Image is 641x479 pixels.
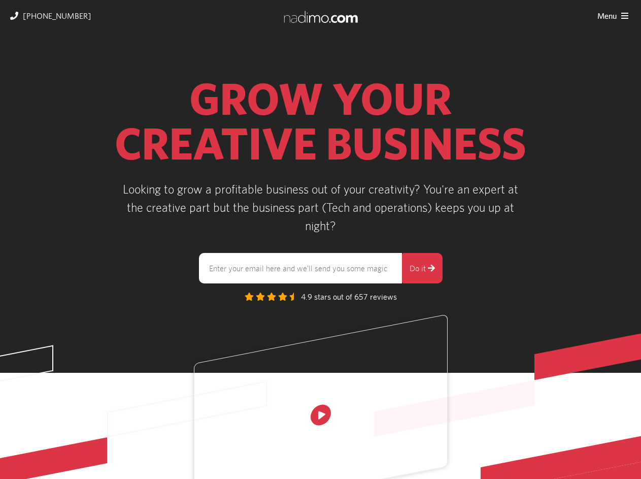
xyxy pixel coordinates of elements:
[199,253,402,283] input: Enter your email here and we'll send you some magic
[410,263,426,273] span: Do it
[402,253,443,283] button: Do it
[118,180,524,235] p: Looking to grow a profitable business out of your creativity? You're an expert at the creative pa...
[298,291,397,303] span: 4.9 stars out of 657 reviews
[283,10,359,23] img: logo-white.png
[597,11,619,21] span: Menu
[23,11,91,21] span: [PHONE_NUMBER]
[10,11,91,21] a: [PHONE_NUMBER]
[115,76,526,176] h1: GROW YOUR CREATIVE BUSINESS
